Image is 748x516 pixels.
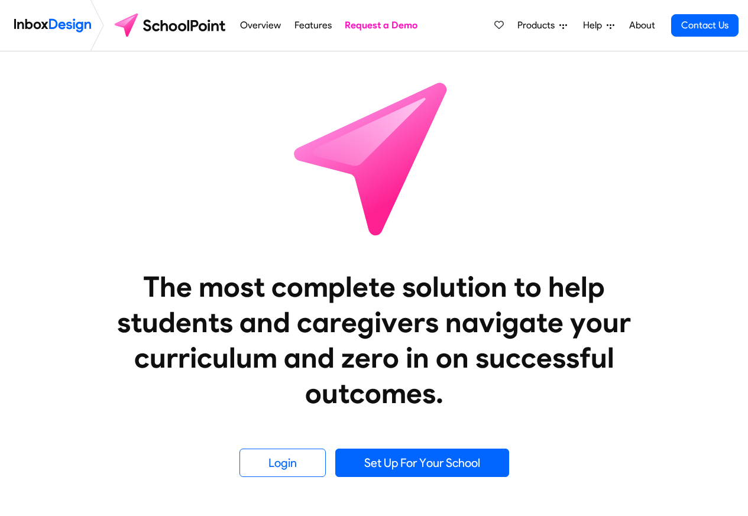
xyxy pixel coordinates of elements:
[237,14,284,37] a: Overview
[109,11,234,40] img: schoolpoint logo
[335,449,509,477] a: Set Up For Your School
[626,14,658,37] a: About
[93,269,655,411] heading: The most complete solution to help students and caregivers navigate your curriculum and zero in o...
[583,18,607,33] span: Help
[342,14,421,37] a: Request a Demo
[517,18,559,33] span: Products
[578,14,619,37] a: Help
[268,51,481,264] img: icon_schoolpoint.svg
[239,449,326,477] a: Login
[671,14,739,37] a: Contact Us
[513,14,572,37] a: Products
[291,14,335,37] a: Features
